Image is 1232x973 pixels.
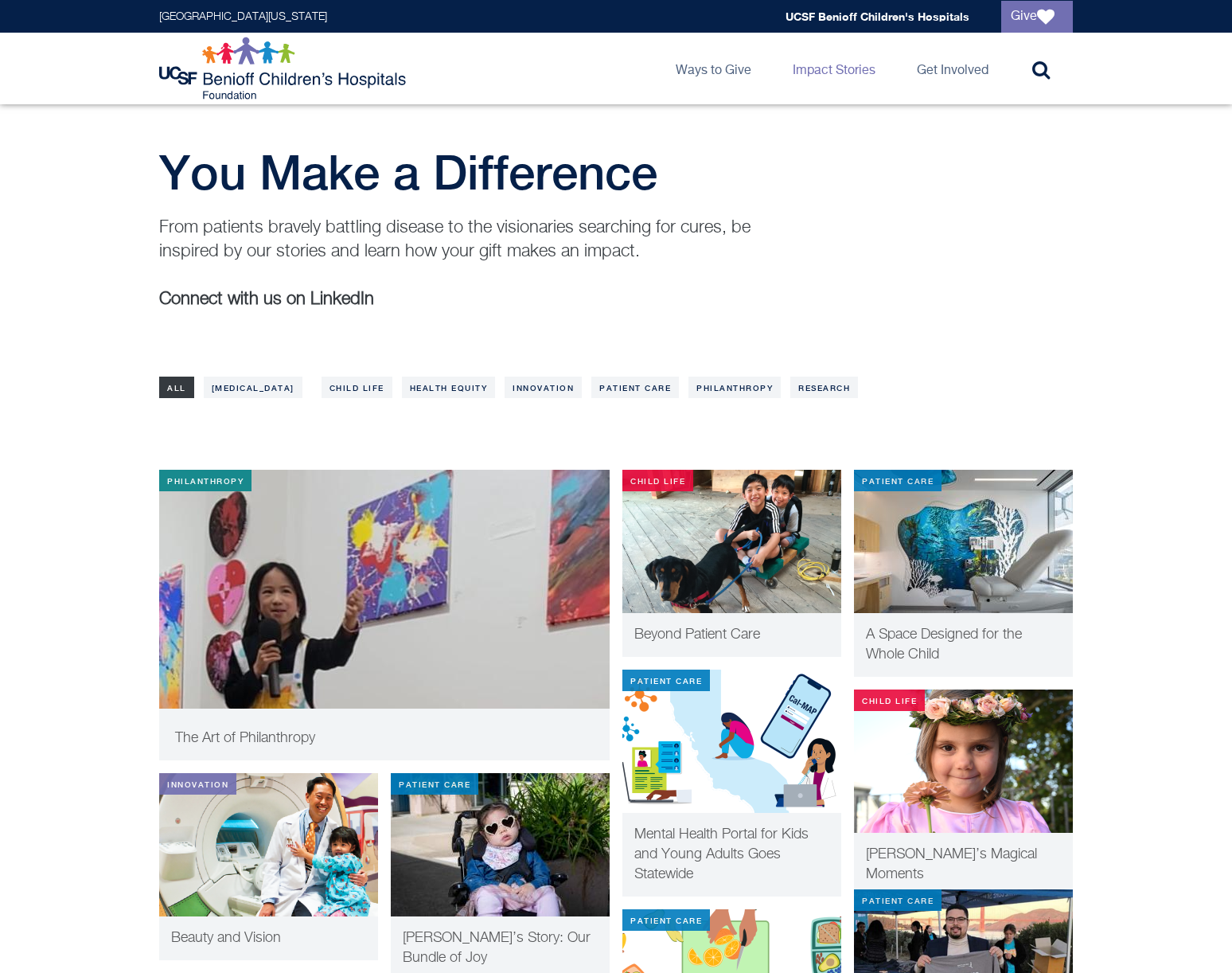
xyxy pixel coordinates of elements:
a: Innovation Beauty and Vision [159,773,378,960]
img: New clinic room interior [854,470,1073,613]
b: Connect with us on LinkedIn [159,291,374,308]
span: [PERSON_NAME]’s Story: Our Bundle of Joy [403,931,591,965]
div: Patient Care [622,670,710,691]
a: Give [1001,1,1073,33]
div: Innovation [159,773,236,795]
a: Patient Care [591,377,679,398]
a: UCSF Benioff Children's Hospitals [786,10,969,23]
a: Child Life [322,377,392,398]
span: The Art of Philanthropy [175,731,315,745]
a: Philanthropy Juliette explaining her art The Art of Philanthropy [159,470,610,760]
img: Leia napping in her chair [391,773,610,916]
a: Philanthropy [688,377,781,398]
a: Child Life Kyle Quan and his brother Beyond Patient Care [622,470,841,657]
span: Beyond Patient Care [634,627,760,642]
a: Patient Care CAL MAP Mental Health Portal for Kids and Young Adults Goes Statewide [622,670,841,897]
div: Patient Care [391,773,478,795]
div: Patient Care [622,909,710,931]
img: Juliette explaining her art [159,470,610,756]
a: Impact Stories [780,33,888,104]
span: [PERSON_NAME]’s Magical Moments [866,847,1037,881]
a: Ways to Give [663,33,764,104]
div: Child Life [854,690,925,711]
img: Logo for UCSF Benioff Children's Hospitals Foundation [159,37,410,100]
div: Child Life [622,470,693,491]
span: Beauty and Vision [171,931,281,945]
a: Health Equity [402,377,496,398]
a: Research [790,377,858,398]
img: Kyle Quan and his brother [622,470,841,613]
p: From patients bravely battling disease to the visionaries searching for cures, be inspired by our... [159,216,772,264]
div: Philanthropy [159,470,251,491]
div: Patient Care [854,470,942,491]
span: A Space Designed for the Whole Child [866,627,1022,662]
img: CAL MAP [622,670,841,813]
span: Mental Health Portal for Kids and Young Adults Goes Statewide [634,827,809,881]
a: Child Life [PERSON_NAME]’s Magical Moments [854,690,1073,897]
span: You Make a Difference [159,144,657,200]
div: Patient Care [854,889,942,911]
a: Get Involved [904,33,1001,104]
a: Innovation [505,377,582,398]
a: [GEOGRAPHIC_DATA][US_STATE] [159,11,327,22]
a: Patient Care New clinic room interior A Space Designed for the Whole Child [854,470,1073,677]
a: [MEDICAL_DATA] [204,377,302,398]
a: All [159,377,194,398]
